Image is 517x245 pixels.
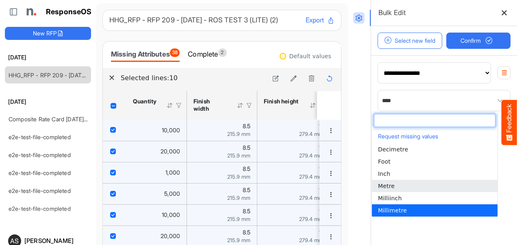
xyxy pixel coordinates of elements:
button: dropdownbutton [326,190,335,199]
td: checkbox [103,141,126,162]
span: 2 [218,48,227,57]
span: 10,000 [162,127,180,133]
span: 279.4 mm [299,216,323,222]
span: 11 [319,186,323,193]
th: Header checkbox [103,91,126,120]
span: Millimetre [378,207,407,214]
span: Confirm [461,36,496,45]
div: Default values [289,53,331,59]
span: 279.4 mm [299,152,323,159]
span: 279.4 mm [299,237,323,243]
td: checkbox [103,204,126,225]
td: 8.5 is template cell Column Header httpsnorthellcomontologiesmapping-rulesmeasurementhasfinishsiz... [187,204,257,225]
button: Confirm [446,33,511,49]
td: 11 is template cell Column Header httpsnorthellcomontologiesmapping-rulesmeasurementhasfinishsize... [257,141,330,162]
span: 215.9 mm [227,152,250,159]
a: e2e-test-file-completed [9,205,71,212]
span: 11 [319,144,323,151]
td: 8.5 is template cell Column Header httpsnorthellcomontologiesmapping-rulesmeasurementhasfinishsiz... [187,120,257,141]
td: 4cb7c036-d61d-47ad-8cba-7b37593a795c is template cell Column Header [319,204,343,225]
span: 10,000 [162,211,180,218]
span: Milliinch [378,195,402,201]
a: e2e-test-file-completed [9,151,71,158]
h1: ResponseOS [46,8,92,16]
span: Foot [378,158,391,165]
button: Export [306,15,335,26]
span: 279.4 mm [299,131,323,137]
button: Request missing values [376,131,493,142]
span: 11 [319,122,323,129]
a: e2e-test-file-completed [9,187,71,194]
div: [PERSON_NAME] [24,238,88,244]
div: dropdownlist [371,112,498,217]
td: 10000 is template cell Column Header httpsnorthellcomontologiesmapping-rulesorderhasquantity [126,120,187,141]
span: Inch [378,171,390,177]
div: Filter Icon [245,102,253,109]
div: Quantity [133,98,156,105]
span: 215.9 mm [227,173,250,180]
button: Feedback [502,100,517,145]
td: 8.5 is template cell Column Header httpsnorthellcomontologiesmapping-rulesmeasurementhasfinishsiz... [187,183,257,204]
span: 38 [170,48,180,57]
td: fd85946c-e8b8-4430-a64f-3d7787c09fb6 is template cell Column Header [319,120,343,141]
span: 8.5 [243,144,250,151]
input: dropdownlistfilter [374,114,495,127]
span: 8.5 [243,122,250,129]
span: 8.5 [243,186,250,193]
div: Missing Attributes [111,48,180,60]
span: 279.4 mm [299,195,323,201]
td: 8e161ace-2d51-46a7-97e8-622c6b00e9bf is template cell Column Header [319,183,343,204]
span: Metre [378,183,395,189]
span: AS [10,238,19,244]
td: 1000 is template cell Column Header httpsnorthellcomontologiesmapping-rulesorderhasquantity [126,162,187,183]
td: checkbox [103,183,126,204]
td: checkbox [103,120,126,141]
span: 8.5 [243,208,250,214]
button: dropdownbutton [326,148,335,156]
div: Filter Icon [175,102,182,109]
span: 279.4 mm [299,173,323,180]
span: 215.9 mm [227,131,250,137]
img: Northell [22,4,39,20]
span: 20,000 [161,232,180,239]
span: 8.5 [243,229,250,236]
span: 11 [319,229,323,236]
span: 11 [319,208,323,214]
td: 11 is template cell Column Header httpsnorthellcomontologiesmapping-rulesmeasurementhasfinishsize... [257,204,330,225]
td: 5000 is template cell Column Header httpsnorthellcomontologiesmapping-rulesorderhasquantity [126,183,187,204]
h6: [DATE] [5,53,91,62]
td: 8.5 is template cell Column Header httpsnorthellcomontologiesmapping-rulesmeasurementhasfinishsiz... [187,141,257,162]
td: 89b2f4db-7373-419b-a752-e2cdd99190b7 is template cell Column Header [319,162,343,183]
td: 20000 is template cell Column Header httpsnorthellcomontologiesmapping-rulesorderhasquantity [126,141,187,162]
span: 215.9 mm [227,237,250,243]
td: 8.5 is template cell Column Header httpsnorthellcomontologiesmapping-rulesmeasurementhasfinishsiz... [187,162,257,183]
span: 20,000 [161,148,180,155]
span: 11 [319,165,323,172]
span: 8.5 [243,165,250,172]
span: 1,000 [165,169,180,176]
button: dropdownbutton [326,233,335,241]
td: checkbox [103,162,126,183]
span: 5,000 [164,190,180,197]
button: New RFP [5,27,91,40]
h6: HHG_RFP - RFP 209 - [DATE] - ROS TEST 3 (LITE) (2) [109,17,299,24]
a: Composite Rate Card [DATE]_smaller [9,116,105,122]
button: Select new field [378,33,442,49]
h6: Selected lines: 10 [121,73,264,83]
span: Decimetre [378,146,408,153]
a: e2e-test-file-completed [9,133,71,140]
span: 215.9 mm [227,195,250,201]
div: Finish width [193,98,226,112]
a: e2e-test-file-completed [9,169,71,176]
div: Finish height [264,98,299,105]
h6: [DATE] [5,97,91,106]
div: Complete [188,48,226,60]
td: 275e8a94-2fec-48d9-9f5c-2ae56e9cdf6f is template cell Column Header [319,141,343,162]
h6: Bulk Edit [378,7,406,18]
span: 215.9 mm [227,216,250,222]
button: dropdownbutton [326,169,335,177]
button: dropdownbutton [326,212,335,220]
ul: popup [372,131,497,241]
td: 11 is template cell Column Header httpsnorthellcomontologiesmapping-rulesmeasurementhasfinishsize... [257,120,330,141]
td: 10000 is template cell Column Header httpsnorthellcomontologiesmapping-rulesorderhasquantity [126,204,187,225]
